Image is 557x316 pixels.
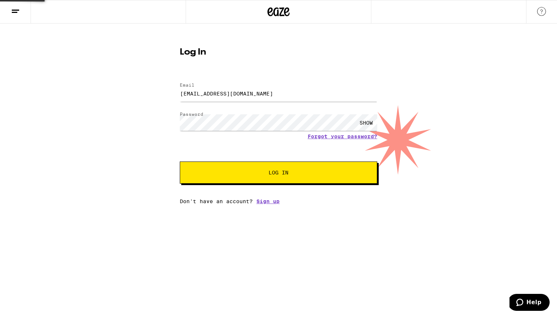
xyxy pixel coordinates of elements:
input: Email [180,85,377,102]
div: Don't have an account? [180,198,377,204]
iframe: Opens a widget where you can find more information [509,294,550,312]
div: SHOW [355,114,377,131]
a: Forgot your password? [308,133,377,139]
label: Email [180,83,195,87]
a: Sign up [256,198,280,204]
button: Log In [180,162,377,184]
span: Log In [269,170,288,175]
h1: Log In [180,48,377,57]
label: Password [180,112,203,117]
